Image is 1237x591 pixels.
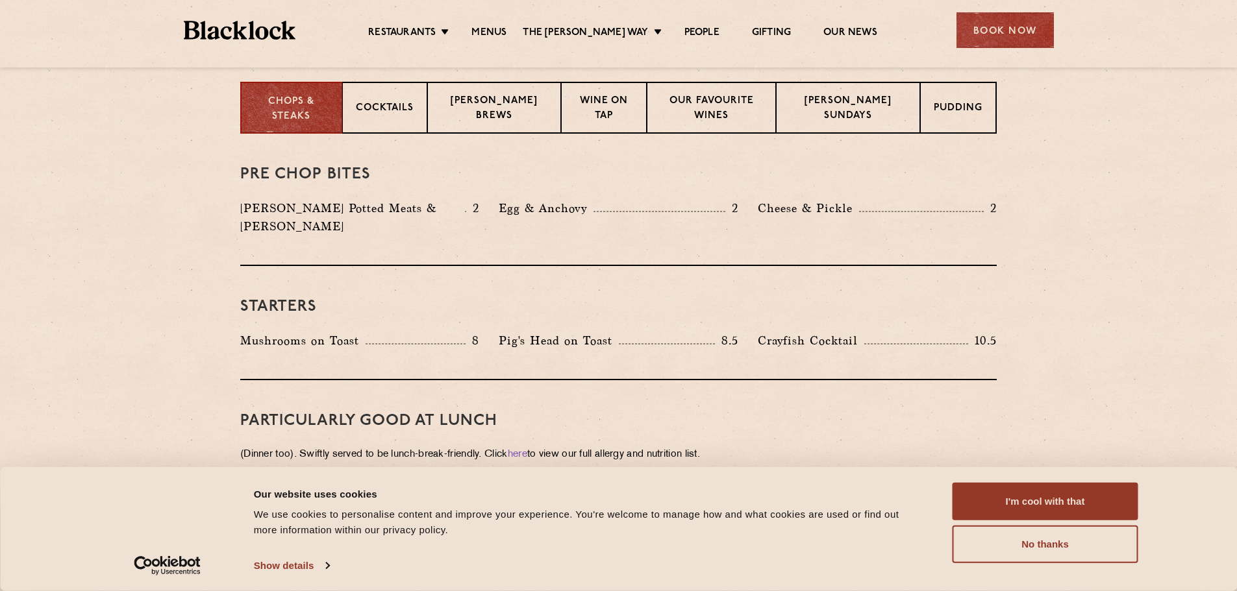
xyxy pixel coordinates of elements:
button: No thanks [953,525,1138,563]
p: 8.5 [715,332,738,349]
a: The [PERSON_NAME] Way [523,27,648,41]
p: Egg & Anchovy [499,199,594,217]
p: Cheese & Pickle [758,199,859,217]
div: Book Now [956,12,1054,48]
p: [PERSON_NAME] Brews [441,94,547,125]
p: Wine on Tap [575,94,632,125]
img: BL_Textured_Logo-footer-cropped.svg [184,21,296,40]
a: here [508,450,527,459]
p: Crayfish Cocktail [758,332,864,350]
a: People [684,27,719,41]
h3: Starters [240,298,997,315]
a: Gifting [752,27,791,41]
a: Menus [471,27,506,41]
h3: Pre Chop Bites [240,166,997,183]
p: [PERSON_NAME] Sundays [790,94,906,125]
p: Chops & Steaks [255,95,329,124]
a: Restaurants [368,27,436,41]
p: Pig's Head on Toast [499,332,619,350]
a: Our News [823,27,877,41]
p: Mushrooms on Toast [240,332,366,350]
a: Usercentrics Cookiebot - opens in a new window [110,556,224,575]
div: We use cookies to personalise content and improve your experience. You're welcome to manage how a... [254,507,923,538]
p: 8 [466,332,479,349]
p: Pudding [934,101,982,117]
h3: PARTICULARLY GOOD AT LUNCH [240,413,997,429]
p: Our favourite wines [660,94,763,125]
p: [PERSON_NAME] Potted Meats & [PERSON_NAME] [240,199,465,235]
p: 2 [725,200,738,217]
p: 2 [984,200,997,217]
p: 2 [466,200,479,217]
p: 10.5 [968,332,997,349]
div: Our website uses cookies [254,486,923,501]
a: Show details [254,556,329,575]
button: I'm cool with that [953,483,1138,520]
p: Cocktails [356,101,414,117]
p: (Dinner too). Swiftly served to be lunch-break-friendly. Click to view our full allergy and nutri... [240,446,997,464]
